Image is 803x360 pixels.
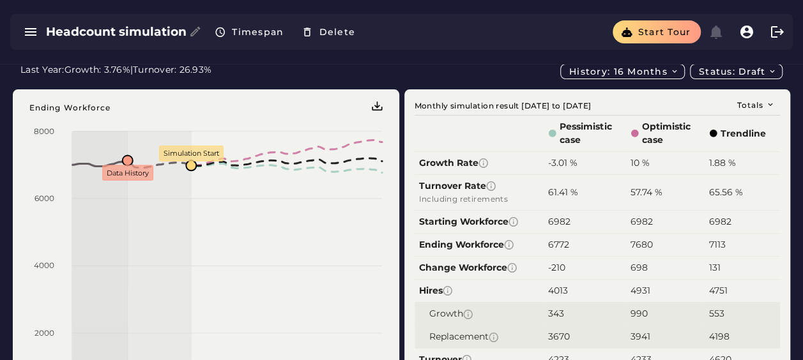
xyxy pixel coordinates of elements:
span: -210 [548,262,565,273]
span: Change Workforce [419,261,540,274]
img: f295f6VBWCpnzUQgECAAAIIwGMrBLoTQADdE6R+CAQIIIAAPLZCoDsBBNA9QeqHQIAAAgjAYysEuhNAAN0TpH4IBAgggAA8tk... [371,101,384,114]
span: 4198 [709,331,730,342]
span: 7680 [631,239,653,250]
span: | [130,64,133,75]
span: Growth [429,307,540,320]
span: 131 [709,262,721,273]
span: 6982 [548,216,570,227]
span: 65.56 % [709,186,743,198]
tspan: 4000 [34,260,54,270]
button: History: 16 months [560,64,685,79]
span: Growth: 3.76% [65,64,134,75]
span: 3670 [548,331,570,342]
span: Start tour [637,26,691,38]
span: 6772 [548,239,569,250]
button: Timespan [207,20,294,43]
span: 343 [548,308,564,319]
text: Ending Workforce [29,103,111,112]
span: -3.01 % [548,157,577,169]
span: 990 [631,308,648,319]
span: 1.88 % [709,157,736,169]
span: 553 [709,308,724,319]
span: Optimistic case [642,120,700,147]
span: Trendline [721,127,766,140]
span: History: 16 months [569,66,679,77]
span: 10 % [631,157,650,169]
span: 6982 [709,216,731,227]
span: Growth Rate [419,156,540,170]
div: Menu [371,101,382,112]
span: 6982 [631,216,653,227]
span: 4931 [631,285,650,296]
span: 61.41 % [548,186,578,198]
span: Pessimistic case [560,120,617,147]
button: Totals [729,100,781,110]
button: Delete [294,20,365,43]
span: Ending Workforce [419,238,540,251]
span: Replacement [429,330,540,343]
span: 57.74 % [631,186,662,198]
tspan: 2000 [34,328,54,338]
span: Last Year: [20,64,65,75]
span: Turnover Rate [419,179,540,193]
span: Starting Workforce [419,215,540,229]
span: Timespan [231,26,284,38]
span: 4751 [709,285,728,296]
h3: Headcount simulation [46,23,187,41]
span: 7113 [709,239,726,250]
span: 3941 [631,331,650,342]
span: Monthly simulation result [DATE] to [DATE] [415,100,592,115]
span: Status: Draft [698,66,777,77]
span: 4013 [548,285,568,296]
button: Status: Draft [690,64,783,79]
span: Including retirements [419,193,540,206]
span: Delete [318,26,355,38]
span: 698 [631,262,648,273]
span: Hires [419,284,540,297]
tspan: 8000 [34,126,54,136]
button: Start tour [613,20,701,43]
span: Turnover: 26.93% [133,64,211,75]
span: Totals [737,100,776,110]
tspan: 6000 [34,193,54,203]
